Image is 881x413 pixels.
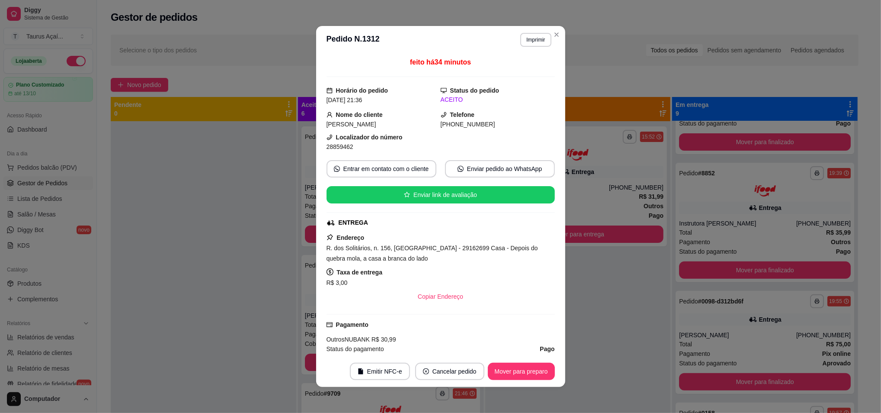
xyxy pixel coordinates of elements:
[339,218,368,227] div: ENTREGA
[445,160,555,177] button: whats-appEnviar pedido ao WhatsApp
[336,321,368,328] strong: Pagamento
[441,121,495,128] span: [PHONE_NUMBER]
[441,87,447,94] span: desktop
[327,134,333,140] span: phone
[327,322,333,328] span: credit-card
[458,166,464,172] span: whats-app
[337,234,365,241] strong: Endereço
[450,111,475,118] strong: Telefone
[336,87,388,94] strong: Horário do pedido
[550,28,564,42] button: Close
[350,363,410,380] button: fileEmitir NFC-e
[327,97,362,103] span: [DATE] 21:36
[327,121,376,128] span: [PERSON_NAME]
[327,234,333,241] span: pushpin
[336,134,403,141] strong: Localizador do número
[423,368,429,374] span: close-circle
[334,166,340,172] span: whats-app
[404,192,410,198] span: star
[327,186,555,203] button: starEnviar link de avaliação
[488,363,555,380] button: Mover para preparo
[327,245,538,262] span: R. dos Solitários, n. 156, [GEOGRAPHIC_DATA] - 29162699 Casa - Depois do quebra mola, a casa a br...
[327,268,333,275] span: dollar
[450,87,500,94] strong: Status do pedido
[540,345,554,352] strong: Pago
[441,112,447,118] span: phone
[337,269,383,276] strong: Taxa de entrega
[327,33,380,47] h3: Pedido N. 1312
[327,112,333,118] span: user
[327,87,333,94] span: calendar
[358,368,364,374] span: file
[327,160,436,177] button: whats-appEntrar em contato com o cliente
[410,58,471,66] span: feito há 34 minutos
[327,344,384,354] span: Status do pagamento
[370,336,396,343] span: R$ 30,99
[441,95,555,104] div: ACEITO
[520,33,551,47] button: Imprimir
[327,279,348,286] span: R$ 3,00
[415,363,484,380] button: close-circleCancelar pedido
[411,288,470,305] button: Copiar Endereço
[336,111,383,118] strong: Nome do cliente
[327,336,370,343] span: Outros NUBANK
[327,143,353,150] span: 28859462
